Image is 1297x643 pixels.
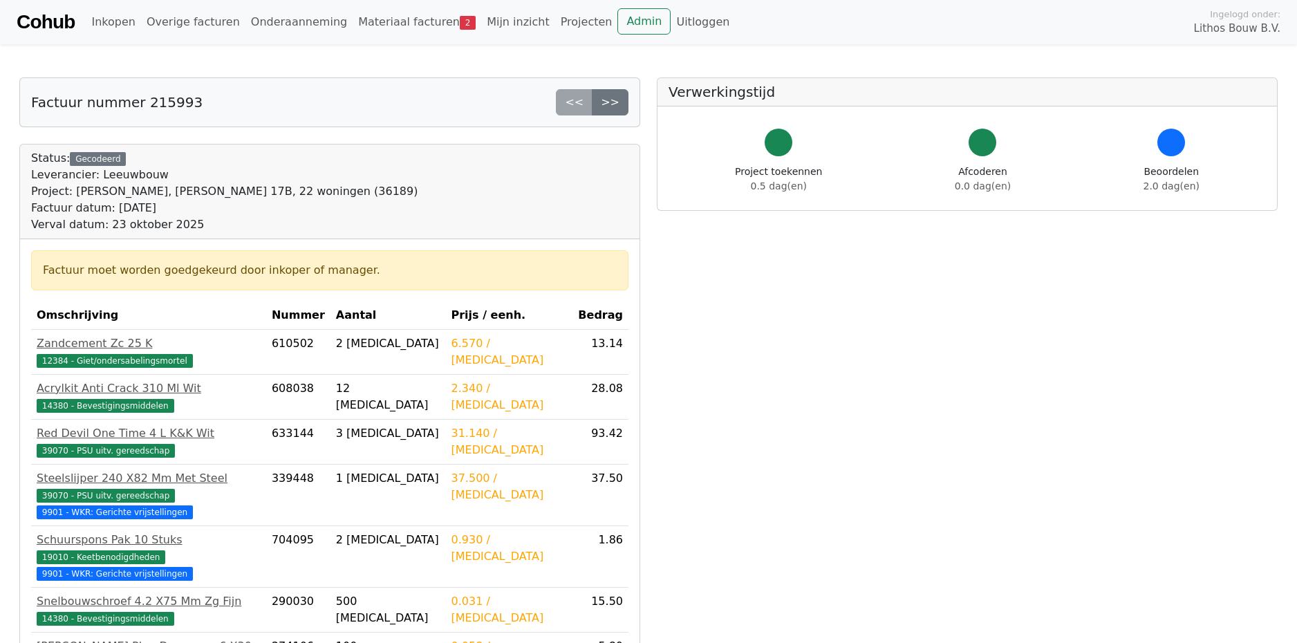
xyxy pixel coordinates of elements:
div: Steelslijper 240 X82 Mm Met Steel [37,470,261,487]
td: 608038 [266,375,330,420]
td: 339448 [266,465,330,526]
div: Acrylkit Anti Crack 310 Ml Wit [37,380,261,397]
a: Zandcement Zc 25 K12384 - Giet/ondersabelingsmortel [37,335,261,369]
th: Prijs / eenh. [446,301,573,330]
a: Admin [617,8,671,35]
div: Zandcement Zc 25 K [37,335,261,352]
span: 14380 - Bevestigingsmiddelen [37,399,174,413]
th: Bedrag [572,301,628,330]
div: 37.500 / [MEDICAL_DATA] [451,470,568,503]
td: 37.50 [572,465,628,526]
th: Nummer [266,301,330,330]
div: 3 [MEDICAL_DATA] [336,425,440,442]
td: 633144 [266,420,330,465]
a: Red Devil One Time 4 L K&K Wit39070 - PSU uitv. gereedschap [37,425,261,458]
span: 0.5 dag(en) [751,180,807,192]
td: 610502 [266,330,330,375]
span: 9901 - WKR: Gerichte vrijstellingen [37,567,193,581]
a: Projecten [555,8,618,36]
td: 13.14 [572,330,628,375]
td: 93.42 [572,420,628,465]
td: 15.50 [572,588,628,633]
div: 31.140 / [MEDICAL_DATA] [451,425,568,458]
a: Schuurspons Pak 10 Stuks19010 - Keetbenodigdheden 9901 - WKR: Gerichte vrijstellingen [37,532,261,581]
div: Beoordelen [1144,165,1200,194]
span: 9901 - WKR: Gerichte vrijstellingen [37,505,193,519]
h5: Verwerkingstijd [669,84,1266,100]
span: Ingelogd onder: [1210,8,1280,21]
div: Schuurspons Pak 10 Stuks [37,532,261,548]
th: Aantal [330,301,446,330]
div: Factuur moet worden goedgekeurd door inkoper of manager. [43,262,617,279]
td: 290030 [266,588,330,633]
a: Inkopen [86,8,140,36]
div: Leverancier: Leeuwbouw [31,167,418,183]
span: 39070 - PSU uitv. gereedschap [37,444,175,458]
a: >> [592,89,628,115]
div: 1 [MEDICAL_DATA] [336,470,440,487]
span: 12384 - Giet/ondersabelingsmortel [37,354,193,368]
a: Acrylkit Anti Crack 310 Ml Wit14380 - Bevestigingsmiddelen [37,380,261,413]
div: Factuur datum: [DATE] [31,200,418,216]
div: 6.570 / [MEDICAL_DATA] [451,335,568,369]
div: 12 [MEDICAL_DATA] [336,380,440,413]
div: 2.340 / [MEDICAL_DATA] [451,380,568,413]
td: 28.08 [572,375,628,420]
div: Afcoderen [955,165,1011,194]
span: 2 [460,16,476,30]
a: Materiaal facturen2 [353,8,481,36]
div: 2 [MEDICAL_DATA] [336,532,440,548]
td: 1.86 [572,526,628,588]
div: 0.031 / [MEDICAL_DATA] [451,593,568,626]
div: 0.930 / [MEDICAL_DATA] [451,532,568,565]
span: 19010 - Keetbenodigdheden [37,550,165,564]
a: Snelbouwschroef 4.2 X75 Mm Zg Fijn14380 - Bevestigingsmiddelen [37,593,261,626]
span: 0.0 dag(en) [955,180,1011,192]
td: 704095 [266,526,330,588]
div: Red Devil One Time 4 L K&K Wit [37,425,261,442]
h5: Factuur nummer 215993 [31,94,203,111]
span: 2.0 dag(en) [1144,180,1200,192]
a: Cohub [17,6,75,39]
a: Overige facturen [141,8,245,36]
span: 39070 - PSU uitv. gereedschap [37,489,175,503]
div: Status: [31,150,418,233]
div: Snelbouwschroef 4.2 X75 Mm Zg Fijn [37,593,261,610]
div: Verval datum: 23 oktober 2025 [31,216,418,233]
div: 500 [MEDICAL_DATA] [336,593,440,626]
a: Onderaanneming [245,8,353,36]
div: Project: [PERSON_NAME], [PERSON_NAME] 17B, 22 woningen (36189) [31,183,418,200]
div: Gecodeerd [70,152,126,166]
div: Project toekennen [735,165,822,194]
a: Steelslijper 240 X82 Mm Met Steel39070 - PSU uitv. gereedschap 9901 - WKR: Gerichte vrijstellingen [37,470,261,520]
div: 2 [MEDICAL_DATA] [336,335,440,352]
th: Omschrijving [31,301,266,330]
a: Mijn inzicht [481,8,555,36]
span: Lithos Bouw B.V. [1194,21,1280,37]
span: 14380 - Bevestigingsmiddelen [37,612,174,626]
a: Uitloggen [671,8,735,36]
